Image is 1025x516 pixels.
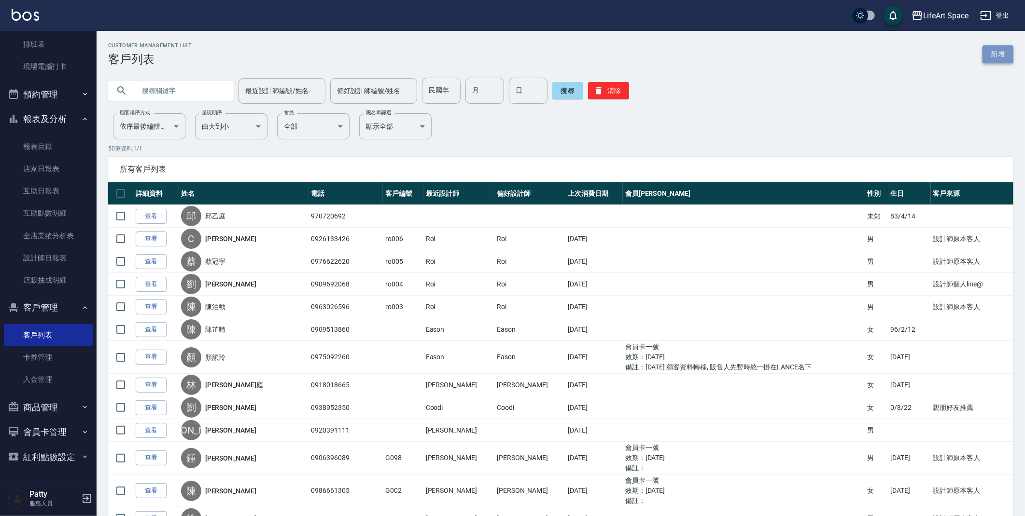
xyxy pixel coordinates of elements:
a: 卡券管理 [4,346,93,368]
h5: Patty [29,489,79,499]
td: G002 [383,475,423,507]
td: 970720692 [309,205,383,228]
a: 查看 [136,350,167,365]
div: 全部 [277,113,350,139]
td: 0975092260 [309,341,383,374]
button: 預約管理 [4,82,93,107]
td: 女 [865,341,888,374]
a: 顏韻玲 [205,353,225,362]
th: 生日 [888,182,931,205]
a: 查看 [136,400,167,415]
th: 偏好設計師 [494,182,565,205]
td: [DATE] [565,475,623,507]
label: 呈現順序 [202,109,222,116]
td: [PERSON_NAME] [423,419,494,442]
div: 顏 [181,347,201,367]
div: 林 [181,375,201,395]
ul: 效期： [DATE] [625,453,863,463]
td: 設計師原本客人 [931,475,1013,507]
td: 0986661305 [309,475,383,507]
td: Eason [423,341,494,374]
a: [PERSON_NAME] [205,453,256,463]
th: 客戶來源 [931,182,1013,205]
a: 店販抽成明細 [4,269,93,291]
button: LifeArt Space [908,6,972,26]
td: 83/4/14 [888,205,931,228]
td: [DATE] [888,374,931,396]
ul: 備註： [625,496,863,506]
td: Coodi [423,396,494,419]
td: Roi [423,250,494,273]
th: 最近設計師 [423,182,494,205]
th: 姓名 [179,182,309,205]
div: 依序最後編輯時間 [113,113,185,139]
td: 親朋好友推薦 [931,396,1013,419]
td: [PERSON_NAME] [423,442,494,475]
button: save [884,6,903,25]
input: 搜尋關鍵字 [135,78,226,104]
th: 電話 [309,182,383,205]
td: 女 [865,374,888,396]
td: 0918018665 [309,374,383,396]
th: 詳細資料 [133,182,179,205]
a: 查看 [136,231,167,246]
div: 蔡 [181,251,201,272]
a: 查看 [136,209,167,224]
td: Roi [494,273,565,296]
td: Coodi [494,396,565,419]
button: 報表及分析 [4,107,93,132]
label: 顧客排序方式 [120,109,150,116]
h3: 客戶列表 [108,53,192,66]
img: Logo [12,9,39,21]
p: 50 筆資料, 1 / 1 [108,144,1013,153]
td: [DATE] [565,442,623,475]
td: 0909513860 [309,318,383,341]
td: [PERSON_NAME] [423,374,494,396]
td: ro006 [383,228,423,250]
td: [DATE] [565,374,623,396]
td: 0976622620 [309,250,383,273]
td: G098 [383,442,423,475]
ul: 會員卡一號 [625,475,863,486]
a: 查看 [136,423,167,438]
a: [PERSON_NAME] [205,279,256,289]
a: [PERSON_NAME] [205,234,256,244]
td: Roi [423,228,494,250]
button: 客戶管理 [4,295,93,320]
td: 設計師原本客人 [931,250,1013,273]
ul: 備註： [DATE] 顧客資料轉移, 販售人先暫時統一掛在LANCE名下 [625,362,863,372]
div: [PERSON_NAME] [181,420,201,440]
img: Person [8,489,27,508]
td: 男 [865,296,888,318]
a: [PERSON_NAME] [205,403,256,412]
a: [PERSON_NAME] [205,425,256,435]
a: [PERSON_NAME]庭 [205,380,263,390]
button: 會員卡管理 [4,420,93,445]
td: 男 [865,273,888,296]
td: [DATE] [888,475,931,507]
td: 0920391111 [309,419,383,442]
a: 查看 [136,277,167,292]
td: 0906396089 [309,442,383,475]
td: 設計師原本客人 [931,442,1013,475]
td: 0963026596 [309,296,383,318]
td: [PERSON_NAME] [494,442,565,475]
td: Eason [494,318,565,341]
a: 查看 [136,322,167,337]
div: 陳 [181,297,201,317]
p: 服務人員 [29,499,79,508]
td: 女 [865,318,888,341]
div: 顯示全部 [359,113,432,139]
div: 由大到小 [195,113,267,139]
td: [DATE] [565,228,623,250]
div: LifeArt Space [923,10,969,22]
td: Roi [494,228,565,250]
td: [DATE] [888,442,931,475]
td: 96/2/12 [888,318,931,341]
button: 商品管理 [4,395,93,420]
div: 劉 [181,397,201,418]
a: 查看 [136,450,167,465]
a: 陳泊勳 [205,302,225,312]
button: 搜尋 [552,82,583,99]
a: 客戶列表 [4,324,93,346]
